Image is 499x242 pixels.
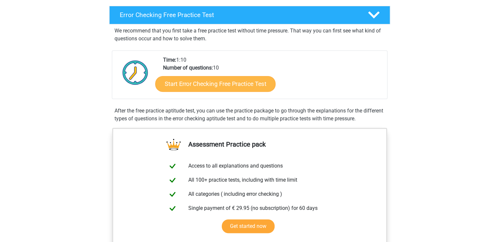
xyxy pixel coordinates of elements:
a: Start Error Checking Free Practice Test [155,76,276,92]
div: After the free practice aptitude test, you can use the practice package to go through the explana... [112,107,387,123]
a: Get started now [222,219,275,233]
div: 1:10 10 [158,56,387,99]
b: Time: [163,57,176,63]
img: Clock [119,56,152,89]
a: Error Checking Free Practice Test [107,6,393,24]
b: Number of questions: [163,65,213,71]
p: We recommend that you first take a free practice test without time pressure. That way you can fir... [114,27,385,43]
h4: Error Checking Free Practice Test [120,11,357,19]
